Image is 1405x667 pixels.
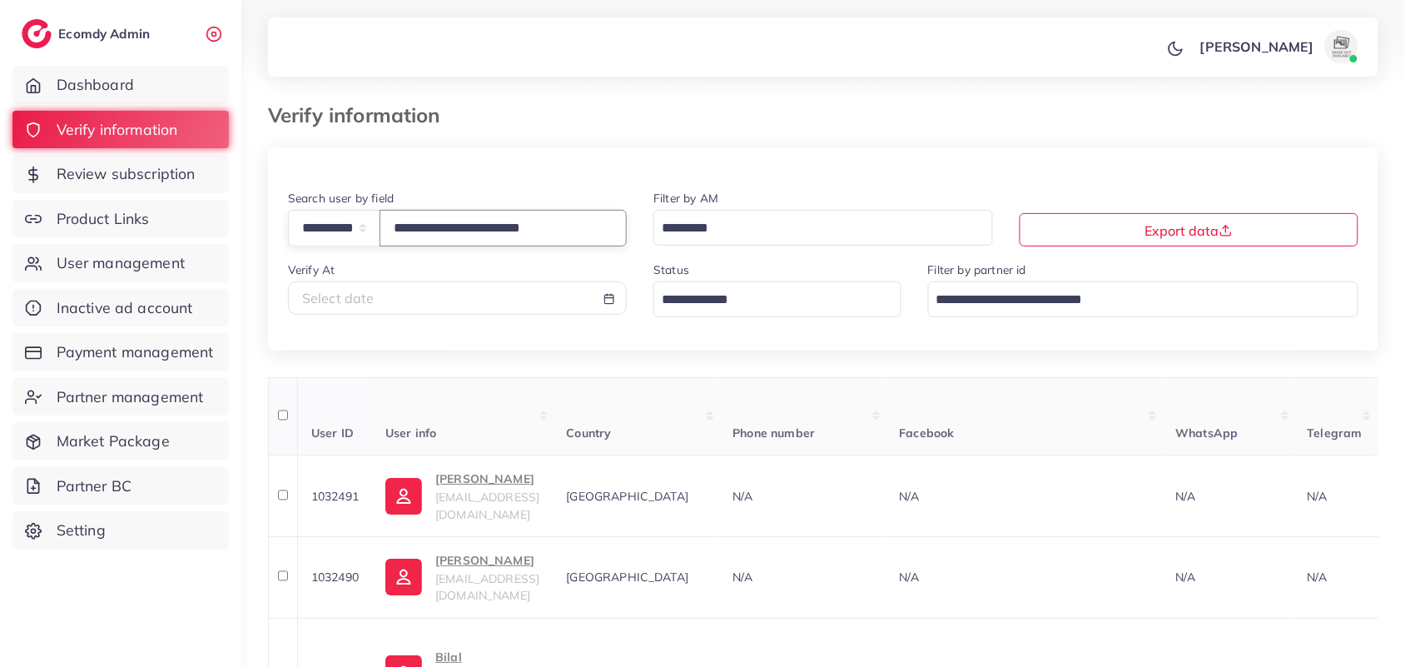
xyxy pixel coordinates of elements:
span: Export data [1145,222,1233,239]
a: Partner management [12,378,229,416]
span: Inactive ad account [57,297,193,319]
span: N/A [732,489,752,504]
input: Search for option [656,287,880,313]
label: Search user by field [288,190,394,207]
span: User info [385,426,436,441]
input: Search for option [656,216,971,241]
a: Market Package [12,422,229,460]
span: Partner management [57,386,204,408]
a: User management [12,244,229,282]
span: [EMAIL_ADDRESS][DOMAIN_NAME] [435,571,539,603]
span: Country [566,426,611,441]
a: [PERSON_NAME]avatar [1191,30,1365,63]
label: Verify At [288,261,335,278]
a: Payment management [12,333,229,371]
a: Product Links [12,200,229,238]
label: Filter by AM [653,190,718,207]
span: N/A [1308,489,1328,504]
p: [PERSON_NAME] [1200,37,1314,57]
button: Export data [1020,213,1358,246]
span: [GEOGRAPHIC_DATA] [566,489,688,504]
input: Search for option [931,287,1337,313]
p: [PERSON_NAME] [435,469,539,489]
a: [PERSON_NAME][EMAIL_ADDRESS][DOMAIN_NAME] [385,550,539,605]
a: Partner BC [12,467,229,505]
p: Bilal [435,647,539,667]
a: Verify information [12,111,229,149]
span: Telegram [1308,426,1363,441]
a: Setting [12,511,229,550]
p: [PERSON_NAME] [435,550,539,570]
img: avatar [1325,30,1358,63]
span: User ID [311,426,354,441]
div: Search for option [928,281,1358,316]
span: Payment management [57,341,214,363]
h2: Ecomdy Admin [58,26,154,42]
span: N/A [1175,570,1195,585]
span: Phone number [732,426,815,441]
span: N/A [1308,570,1328,585]
span: User management [57,252,185,274]
span: Product Links [57,208,150,230]
div: Search for option [653,281,901,316]
img: ic-user-info.36bf1079.svg [385,478,422,515]
span: Select date [302,290,375,306]
span: N/A [732,570,752,585]
span: [GEOGRAPHIC_DATA] [566,570,688,585]
span: Facebook [899,426,954,441]
span: 1032491 [311,489,359,504]
label: Status [653,261,689,278]
span: N/A [899,570,919,585]
span: N/A [899,489,919,504]
img: ic-user-info.36bf1079.svg [385,559,422,595]
h3: Verify information [268,103,454,127]
a: Dashboard [12,66,229,104]
a: Review subscription [12,155,229,193]
span: Market Package [57,431,170,452]
span: Review subscription [57,163,196,185]
label: Filter by partner id [928,261,1026,278]
div: Search for option [653,210,992,245]
a: [PERSON_NAME][EMAIL_ADDRESS][DOMAIN_NAME] [385,469,539,523]
span: Partner BC [57,475,132,497]
span: Verify information [57,119,178,141]
span: WhatsApp [1175,426,1238,441]
a: Inactive ad account [12,289,229,327]
span: Setting [57,520,106,541]
span: 1032490 [311,570,359,585]
span: N/A [1175,489,1195,504]
a: logoEcomdy Admin [22,19,154,48]
img: logo [22,19,52,48]
span: Dashboard [57,74,134,96]
span: [EMAIL_ADDRESS][DOMAIN_NAME] [435,490,539,521]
